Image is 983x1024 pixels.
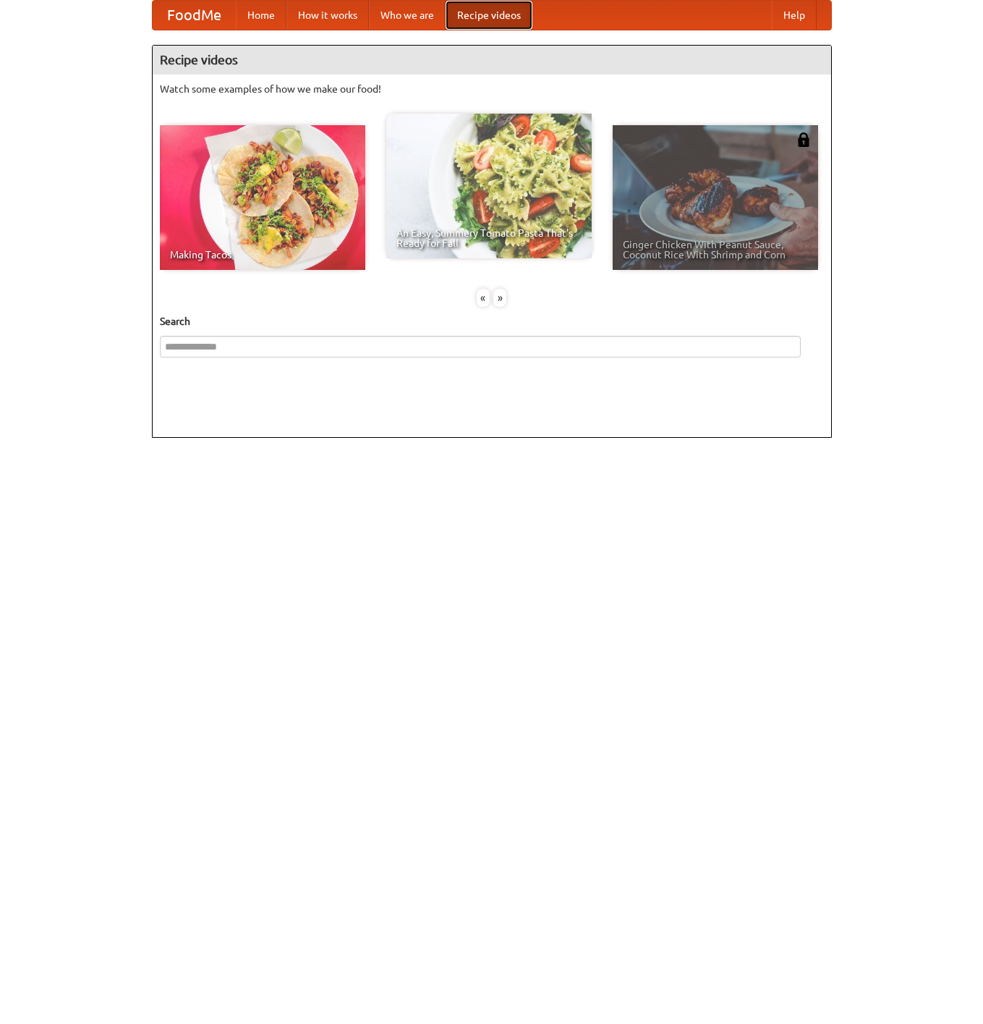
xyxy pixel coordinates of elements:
a: Making Tacos [160,125,365,270]
div: » [493,289,506,307]
a: Home [236,1,286,30]
a: Help [772,1,817,30]
p: Watch some examples of how we make our food! [160,82,824,96]
a: FoodMe [153,1,236,30]
a: An Easy, Summery Tomato Pasta That's Ready for Fall [386,114,592,258]
a: Recipe videos [446,1,532,30]
h5: Search [160,314,824,329]
a: How it works [286,1,369,30]
a: Who we are [369,1,446,30]
span: Making Tacos [170,250,355,260]
h4: Recipe videos [153,46,831,75]
div: « [477,289,490,307]
img: 483408.png [796,132,811,147]
span: An Easy, Summery Tomato Pasta That's Ready for Fall [396,228,582,248]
